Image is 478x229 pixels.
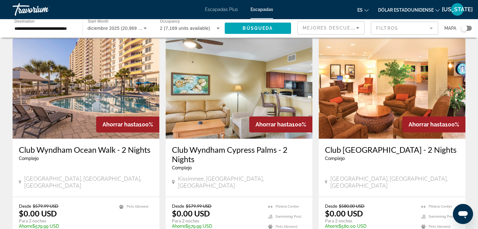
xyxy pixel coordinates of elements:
button: Menú de usuario [449,3,465,16]
div: 100% [402,116,465,132]
span: Mejores descuentos [303,25,365,30]
span: Kissimmee, [GEOGRAPHIC_DATA], [GEOGRAPHIC_DATA] [178,175,306,189]
p: $0.00 USD [19,209,57,218]
span: Ahorrar hasta [409,121,445,128]
span: Fitness Center [429,205,452,209]
span: Desde [19,203,31,209]
img: A659O01X.jpg [319,38,465,139]
span: Búsqueda [243,26,273,31]
span: Complejo [325,156,345,161]
span: Pets Allowed [276,225,297,229]
span: $580.00 USD [339,203,365,209]
mat-select: Sort by [303,24,359,32]
span: $579.99 USD [186,203,212,209]
span: $579.99 USD [33,203,58,209]
a: Club Wyndham Ocean Walk - 2 Nights [19,145,153,154]
img: 3995I01X.jpg [166,38,312,139]
button: Cambiar moneda [378,5,440,14]
font: Dólar estadounidense [378,8,434,13]
span: Swimming Pool [429,215,454,219]
span: Swimming Pool [276,215,301,219]
p: Para 2 noches [325,218,415,224]
a: Escapadas Plus [205,7,238,12]
span: Fitness Center [276,205,299,209]
div: 100% [249,116,312,132]
iframe: Botón para iniciar la ventana de mensajería [453,204,473,224]
span: 2 (7,169 units available) [160,26,210,31]
span: Desde [172,203,184,209]
span: [GEOGRAPHIC_DATA], [GEOGRAPHIC_DATA], [GEOGRAPHIC_DATA] [330,175,459,189]
div: 100% [96,116,159,132]
font: [US_STATE] [442,6,473,13]
font: es [357,8,363,13]
span: [GEOGRAPHIC_DATA], [GEOGRAPHIC_DATA], [GEOGRAPHIC_DATA] [24,175,153,189]
a: Travorium [13,1,75,18]
span: Desde [325,203,337,209]
span: Ahorrar hasta [255,121,292,128]
span: Complejo [172,165,192,170]
p: Para 2 noches [172,218,262,224]
span: Ahorrar hasta [102,121,139,128]
button: Filter [371,21,438,35]
span: Mapa [444,24,456,33]
p: $0.00 USD [325,209,363,218]
p: $579.99 USD [172,224,262,229]
span: Pets Allowed [429,225,450,229]
span: Occupancy [160,19,180,24]
a: Escapadas [250,7,273,12]
span: Ahorre [19,224,32,229]
span: Complejo [19,156,39,161]
img: 5998O01X.jpg [13,38,159,139]
button: Búsqueda [225,23,291,34]
p: $580.00 USD [325,224,415,229]
span: Pets Allowed [127,205,148,209]
span: Destination [14,19,35,23]
span: Ahorre [172,224,185,229]
p: $0.00 USD [172,209,210,218]
button: Cambiar idioma [357,5,369,14]
span: Ahorre [325,224,338,229]
span: diciembre 2025 (20,969 units available) [88,26,170,31]
span: Start Month [88,19,108,24]
p: Para 2 noches [19,218,113,224]
a: Club [GEOGRAPHIC_DATA] - 2 Nights [325,145,459,154]
p: $579.99 USD [19,224,113,229]
a: Club Wyndham Cypress Palms - 2 Nights [172,145,306,164]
